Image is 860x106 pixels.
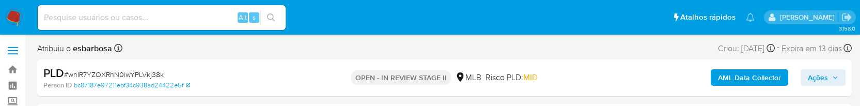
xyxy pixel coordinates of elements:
span: s [253,12,256,22]
a: Sair [841,12,852,23]
div: Criou: [DATE] [718,41,775,55]
b: AML Data Collector [718,69,781,86]
a: bc87187e97211ebf34c938ad24422e5f [74,81,190,90]
span: Ações [808,69,828,86]
p: OPEN - IN REVIEW STAGE II [351,70,451,85]
input: Pesquise usuários ou casos... [38,11,286,24]
span: Alt [239,12,247,22]
span: Expira em 13 dias [781,43,842,54]
button: AML Data Collector [711,69,788,86]
button: Ações [801,69,846,86]
b: Person ID [43,81,72,90]
span: Risco PLD: [486,72,538,83]
span: Atalhos rápidos [680,12,736,23]
button: search-icon [260,10,282,25]
p: alessandra.barbosa@mercadopago.com [779,12,838,22]
div: MLB [455,72,481,83]
span: MID [523,71,538,83]
b: esbarbosa [71,42,112,54]
b: PLD [43,65,64,81]
a: Notificações [746,13,755,22]
span: Atribuiu o [37,43,112,54]
span: # wnlR7YZOXRhN0iwYPLVkj38k [64,69,164,80]
span: - [777,41,779,55]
